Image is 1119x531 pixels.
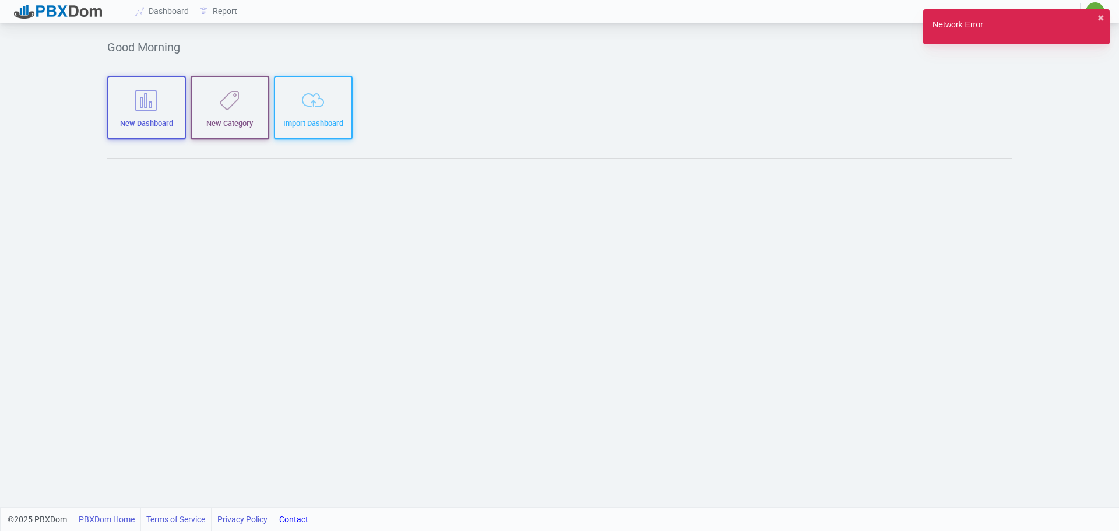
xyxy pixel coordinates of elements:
a: Contact [279,508,308,531]
button: ✷ [1085,2,1105,22]
button: New Dashboard [107,76,186,139]
div: ©2025 PBXDom [8,508,308,531]
a: Report [195,1,243,22]
button: Import Dashboard [274,76,353,139]
a: PBXDom Home [79,508,135,531]
div: Network Error [932,19,983,35]
button: close [1097,12,1104,24]
a: Dashboard [131,1,195,22]
a: Terms of Service [146,508,205,531]
button: New Category [191,76,269,139]
h5: Good Morning [107,40,1012,54]
span: ✷ [1093,8,1098,15]
a: Privacy Policy [217,508,268,531]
